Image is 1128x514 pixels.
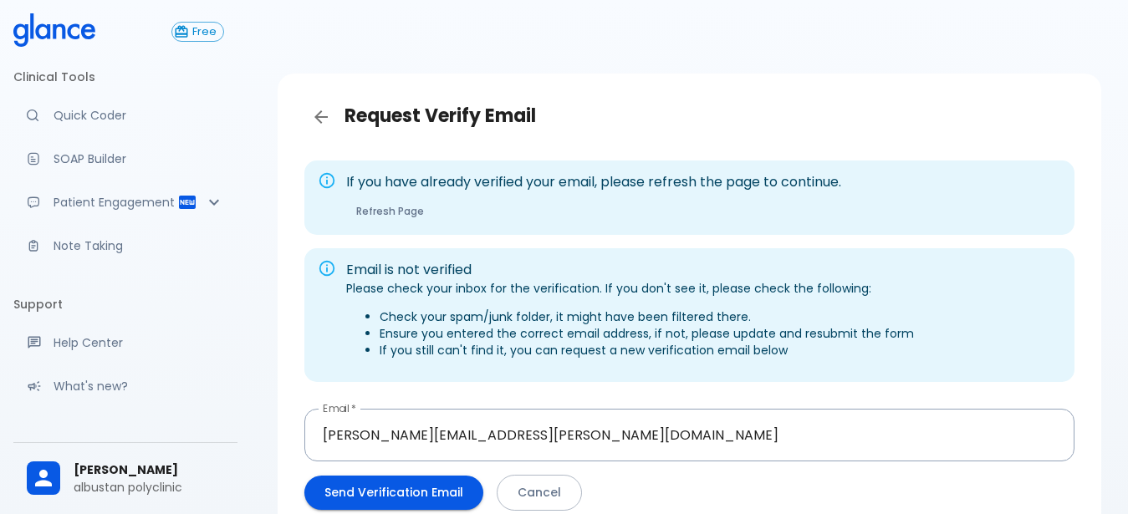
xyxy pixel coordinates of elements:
[346,172,841,192] p: If you have already verified your email, please refresh the page to continue.
[380,308,914,325] li: Check your spam/junk folder, it might have been filtered there.
[171,22,237,42] a: Click to view or change your subscription
[304,100,338,134] a: Back
[346,199,434,223] button: Refresh Page
[13,140,237,177] a: Docugen: Compose a clinical documentation in seconds
[380,325,914,342] li: Ensure you entered the correct email address, if not, please update and resubmit the form
[304,476,483,510] button: Send Verification Email
[13,227,237,264] a: Advanced note-taking
[54,150,224,167] p: SOAP Builder
[346,260,914,280] p: Email is not verified
[13,450,237,507] div: [PERSON_NAME]albustan polyclinic
[54,237,224,254] p: Note Taking
[13,57,237,97] li: Clinical Tools
[171,22,224,42] button: Free
[54,107,224,124] p: Quick Coder
[74,461,224,479] span: [PERSON_NAME]
[304,100,1074,134] h3: Request Verify Email
[186,26,223,38] span: Free
[497,475,582,511] button: Cancel
[54,334,224,351] p: Help Center
[13,324,237,361] a: Get help from our support team
[54,194,177,211] p: Patient Engagement
[13,284,237,324] li: Support
[13,97,237,134] a: Moramiz: Find ICD10AM codes instantly
[380,342,914,359] li: If you still can't find it, you can request a new verification email below
[13,184,237,221] div: Patient Reports & Referrals
[13,368,237,405] div: Recent updates and feature releases
[54,378,224,394] p: What's new?
[346,253,914,377] div: Please check your inbox for the verification. If you don't see it, please check the following:
[74,479,224,496] p: albustan polyclinic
